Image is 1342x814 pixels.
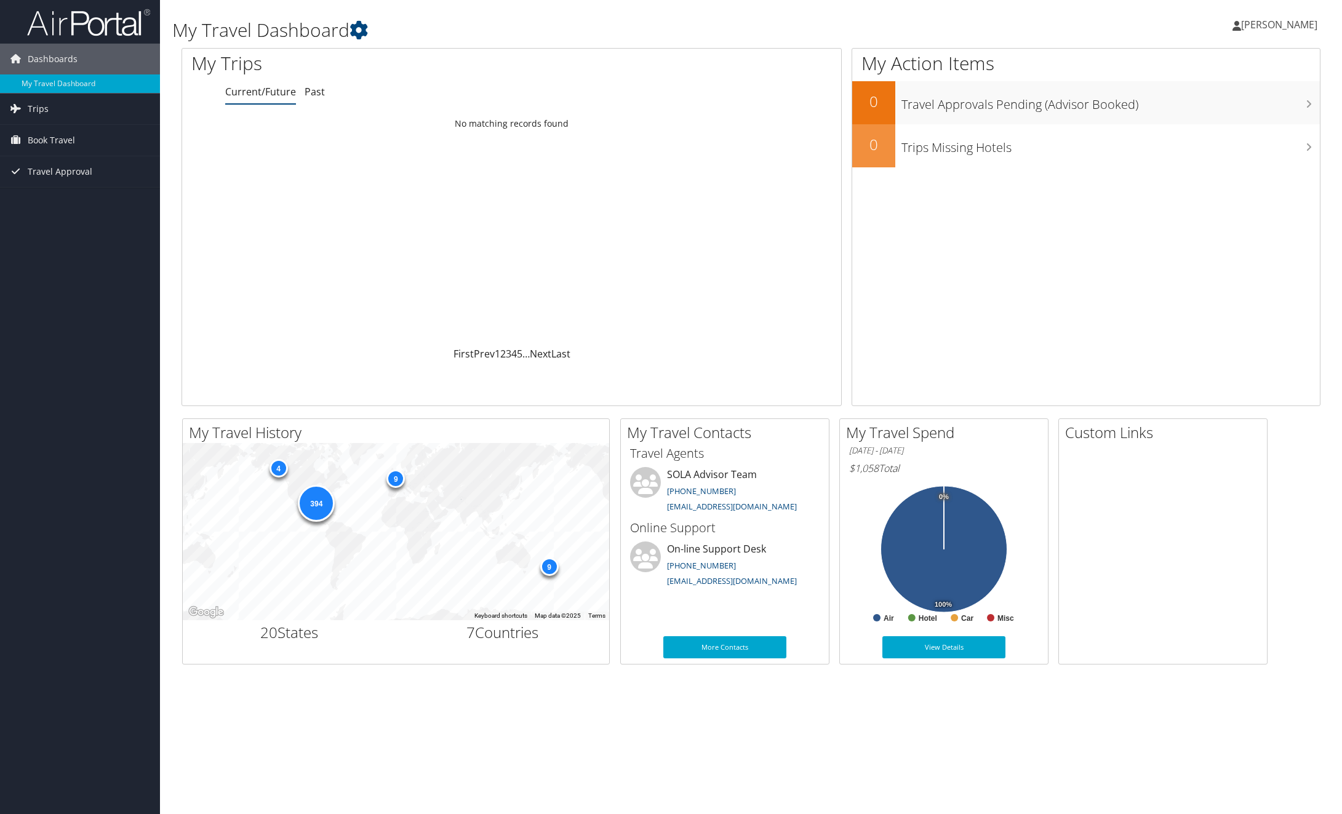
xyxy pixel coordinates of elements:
a: Terms (opens in new tab) [588,612,605,619]
a: 4 [511,347,517,361]
h2: My Travel Contacts [627,422,829,443]
a: More Contacts [663,636,786,658]
h2: My Travel History [189,422,609,443]
span: 20 [260,622,278,642]
a: Prev [474,347,495,361]
a: 1 [495,347,500,361]
a: [PERSON_NAME] [1232,6,1330,43]
h2: 0 [852,134,895,155]
h2: My Travel Spend [846,422,1048,443]
h3: Online Support [630,519,820,537]
a: [PHONE_NUMBER] [667,560,736,571]
h3: Travel Agents [630,445,820,462]
a: View Details [882,636,1005,658]
h1: My Travel Dashboard [172,17,944,43]
span: Trips [28,94,49,124]
img: Google [186,604,226,620]
h2: 0 [852,91,895,112]
text: Air [884,614,894,623]
a: 0Trips Missing Hotels [852,124,1320,167]
h2: States [192,622,387,643]
text: Misc [997,614,1014,623]
a: [PHONE_NUMBER] [667,485,736,497]
text: Car [961,614,973,623]
text: Hotel [919,614,937,623]
li: SOLA Advisor Team [624,467,826,517]
a: Current/Future [225,85,296,98]
td: No matching records found [182,113,841,135]
h1: My Action Items [852,50,1320,76]
h6: [DATE] - [DATE] [849,445,1039,457]
span: 7 [466,622,475,642]
div: 9 [386,469,405,488]
button: Keyboard shortcuts [474,612,527,620]
a: Open this area in Google Maps (opens a new window) [186,604,226,620]
a: Past [305,85,325,98]
li: On-line Support Desk [624,541,826,592]
tspan: 0% [939,493,949,501]
h2: Countries [405,622,601,643]
a: 0Travel Approvals Pending (Advisor Booked) [852,81,1320,124]
span: Travel Approval [28,156,92,187]
tspan: 100% [935,601,952,609]
span: Map data ©2025 [535,612,581,619]
img: airportal-logo.png [27,8,150,37]
a: 5 [517,347,522,361]
a: [EMAIL_ADDRESS][DOMAIN_NAME] [667,501,797,512]
h6: Total [849,461,1039,475]
div: 394 [298,485,335,522]
span: $1,058 [849,461,879,475]
span: … [522,347,530,361]
h2: Custom Links [1065,422,1267,443]
h1: My Trips [191,50,557,76]
span: [PERSON_NAME] [1241,18,1317,31]
a: Last [551,347,570,361]
div: 9 [540,557,558,576]
a: 3 [506,347,511,361]
h3: Trips Missing Hotels [901,133,1320,156]
a: First [453,347,474,361]
span: Dashboards [28,44,78,74]
h3: Travel Approvals Pending (Advisor Booked) [901,90,1320,113]
div: 4 [269,459,287,477]
a: Next [530,347,551,361]
span: Book Travel [28,125,75,156]
a: 2 [500,347,506,361]
a: [EMAIL_ADDRESS][DOMAIN_NAME] [667,575,797,586]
